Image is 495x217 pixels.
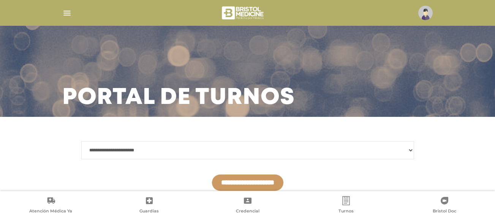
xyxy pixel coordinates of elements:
[2,196,100,215] a: Atención Médica Ya
[297,196,395,215] a: Turnos
[62,88,295,108] h3: Portal de turnos
[418,6,433,20] img: profile-placeholder.svg
[100,196,198,215] a: Guardias
[338,208,354,215] span: Turnos
[395,196,493,215] a: Bristol Doc
[433,208,456,215] span: Bristol Doc
[29,208,72,215] span: Atención Médica Ya
[139,208,159,215] span: Guardias
[198,196,297,215] a: Credencial
[62,8,72,18] img: Cober_menu-lines-white.svg
[221,4,266,22] img: bristol-medicine-blanco.png
[236,208,259,215] span: Credencial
